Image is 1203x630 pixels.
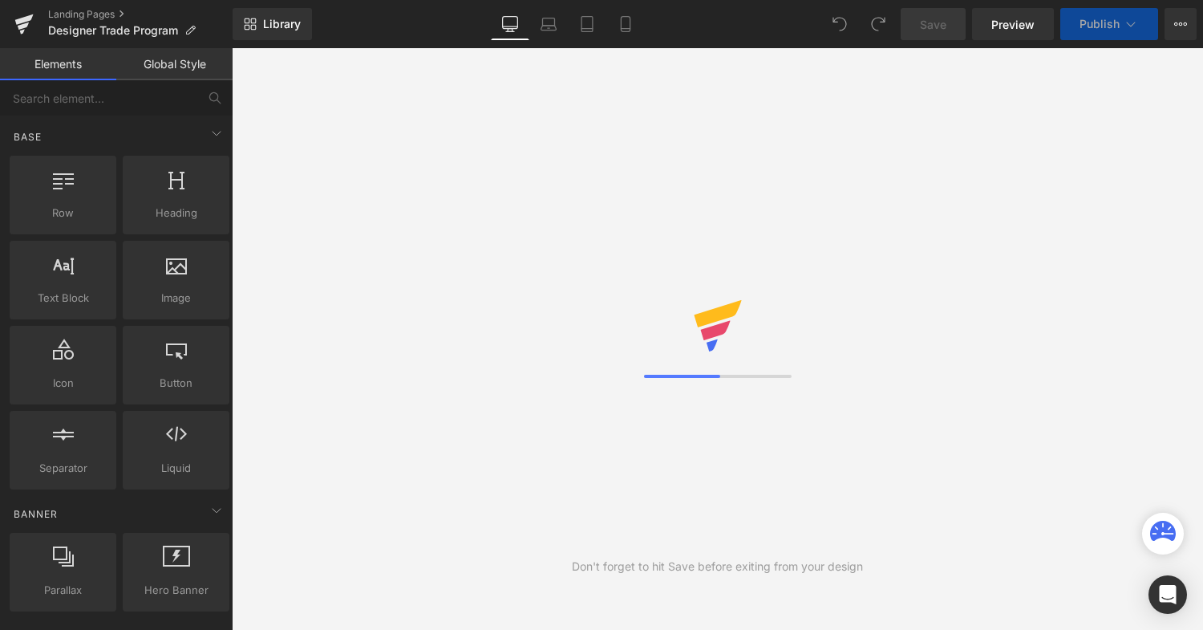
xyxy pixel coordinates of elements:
a: New Library [233,8,312,40]
span: Text Block [14,290,111,307]
span: Heading [128,205,225,222]
a: Global Style [116,48,233,80]
a: Mobile [606,8,645,40]
a: Laptop [529,8,568,40]
span: Icon [14,375,111,392]
span: Hero Banner [128,582,225,599]
a: Tablet [568,8,606,40]
span: Save [920,16,946,33]
a: Desktop [491,8,529,40]
span: Button [128,375,225,392]
span: Liquid [128,460,225,477]
span: Base [12,129,43,144]
button: Redo [862,8,894,40]
a: Preview [972,8,1054,40]
a: Landing Pages [48,8,233,21]
div: Open Intercom Messenger [1148,575,1187,614]
button: Publish [1060,8,1158,40]
span: Designer Trade Program [48,24,178,37]
span: Image [128,290,225,307]
div: Don't forget to hit Save before exiting from your design [572,558,863,575]
span: Preview [991,16,1035,33]
span: Library [263,17,301,31]
button: More [1165,8,1197,40]
span: Publish [1079,18,1120,30]
span: Separator [14,460,111,477]
span: Banner [12,506,59,522]
span: Parallax [14,582,111,599]
span: Row [14,205,111,222]
button: Undo [824,8,856,40]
